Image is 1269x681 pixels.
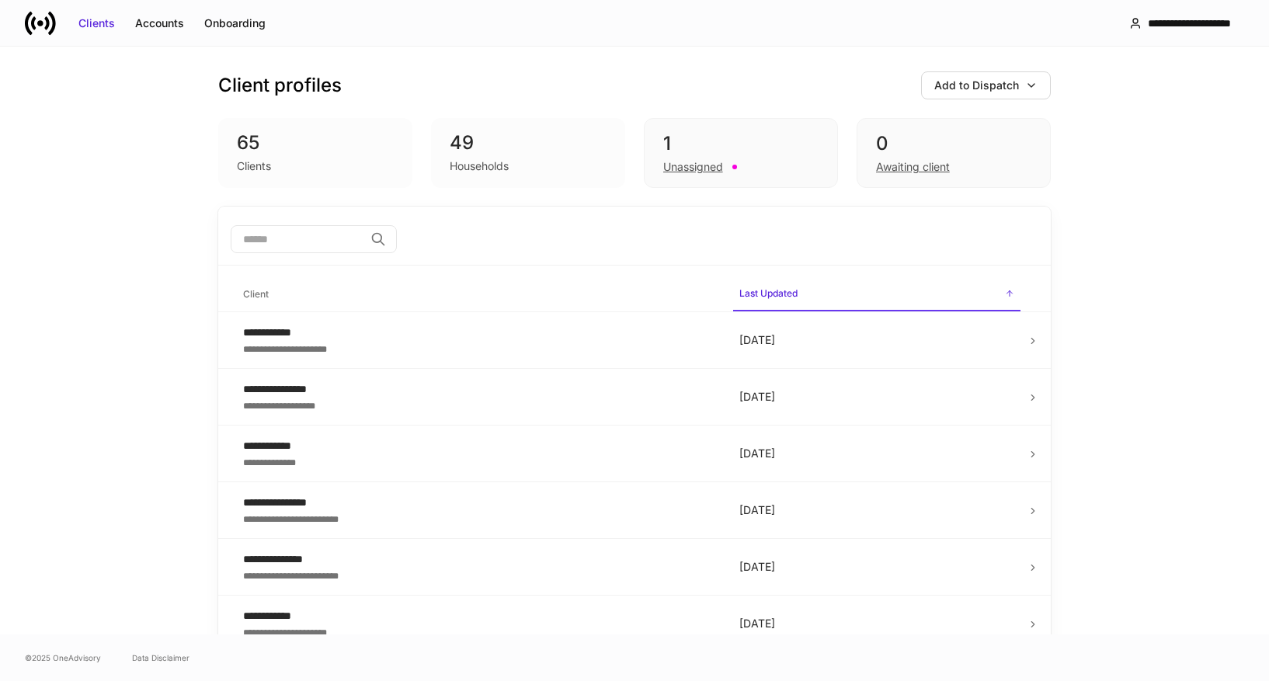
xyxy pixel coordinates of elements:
[857,118,1051,188] div: 0Awaiting client
[739,286,798,301] h6: Last Updated
[934,78,1019,93] div: Add to Dispatch
[135,16,184,31] div: Accounts
[450,158,509,174] div: Households
[876,131,1031,156] div: 0
[25,651,101,664] span: © 2025 OneAdvisory
[125,11,194,36] button: Accounts
[739,559,1014,575] p: [DATE]
[663,159,723,175] div: Unassigned
[243,287,269,301] h6: Client
[450,130,607,155] div: 49
[218,73,342,98] h3: Client profiles
[739,446,1014,461] p: [DATE]
[663,131,819,156] div: 1
[739,389,1014,405] p: [DATE]
[68,11,125,36] button: Clients
[78,16,115,31] div: Clients
[876,159,950,175] div: Awaiting client
[739,502,1014,518] p: [DATE]
[644,118,838,188] div: 1Unassigned
[739,616,1014,631] p: [DATE]
[194,11,276,36] button: Onboarding
[204,16,266,31] div: Onboarding
[921,71,1051,99] button: Add to Dispatch
[237,279,721,311] span: Client
[237,130,394,155] div: 65
[733,278,1020,311] span: Last Updated
[132,651,189,664] a: Data Disclaimer
[237,158,271,174] div: Clients
[739,332,1014,348] p: [DATE]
